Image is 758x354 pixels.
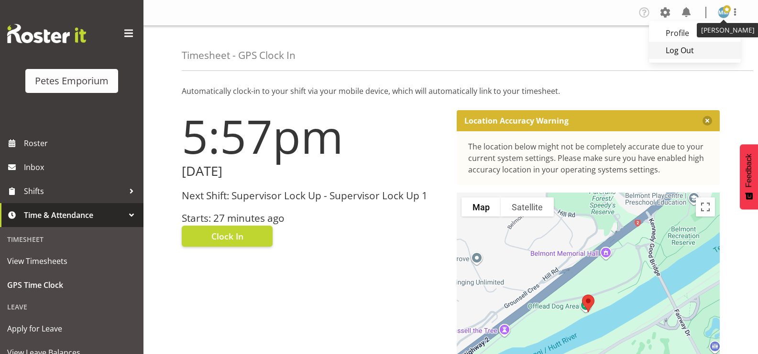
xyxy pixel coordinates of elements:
span: Apply for Leave [7,321,136,336]
button: Feedback - Show survey [740,144,758,209]
span: GPS Time Clock [7,278,136,292]
h3: Starts: 27 minutes ago [182,213,445,224]
img: Rosterit website logo [7,24,86,43]
p: Automatically clock-in to your shift via your mobile device, which will automatically link to you... [182,85,720,97]
a: Profile [649,24,741,42]
button: Show satellite imagery [501,197,554,217]
h3: Next Shift: Supervisor Lock Up - Supervisor Lock Up 1 [182,190,445,201]
a: GPS Time Clock [2,273,141,297]
h4: Timesheet - GPS Clock In [182,50,296,61]
h2: [DATE] [182,164,445,179]
span: Clock In [211,230,243,242]
div: Leave [2,297,141,317]
span: View Timesheets [7,254,136,268]
span: Time & Attendance [24,208,124,222]
img: mandy-mosley3858.jpg [718,7,729,18]
button: Clock In [182,226,273,247]
p: Location Accuracy Warning [464,116,569,126]
span: Feedback [745,154,753,187]
a: Log Out [649,42,741,59]
span: Inbox [24,160,139,174]
button: Toggle fullscreen view [696,197,715,217]
button: Close message [703,116,712,126]
a: Apply for Leave [2,317,141,341]
div: The location below might not be completely accurate due to your current system settings. Please m... [468,141,709,175]
a: View Timesheets [2,249,141,273]
button: Show street map [461,197,501,217]
div: Petes Emporium [35,74,109,88]
span: Roster [24,136,139,150]
span: Shifts [24,184,124,198]
h1: 5:57pm [182,110,445,162]
div: Timesheet [2,229,141,249]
